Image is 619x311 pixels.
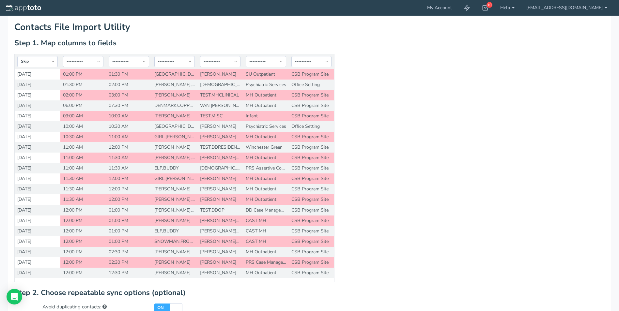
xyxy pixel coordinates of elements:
td: 1/2/2025 [15,80,60,90]
td: MH Outpatient [243,184,289,194]
td: 10:30 AM [60,132,106,142]
div: 10 [487,2,492,8]
td: 1/2/2025 [15,184,60,194]
td: Office Setting [289,80,334,90]
td: CSB Program Site [289,205,334,215]
td: LACY,ABBY [197,132,243,142]
td: 03:00 PM [106,90,152,100]
label: ON [157,305,164,310]
td: BRELAND,ROBERT [197,247,243,257]
td: 01:00 PM [106,215,152,226]
td: O'CONNOR,SHANNON [197,257,243,268]
td: Manning-NTST,Megan [197,236,243,247]
td: CSB Program Site [289,268,334,278]
td: CSB Program Site [289,153,334,163]
td: 10:00 AM [106,111,152,121]
td: 1/2/2025 [15,163,60,173]
td: 12:00 PM [60,226,106,236]
td: 10:30 AM [106,121,152,132]
td: SNOWMAN,FROSTY [152,236,197,247]
td: LACY,SAGE [152,194,197,205]
td: 11:00 AM [60,142,106,153]
td: CSB Program Site [289,236,334,247]
td: LACY,ABBY [197,268,243,278]
td: 1/2/2025 [15,205,60,215]
td: GIRL,BARBIE [152,132,197,142]
td: Infant [243,111,289,121]
td: 12:00 PM [106,173,152,184]
td: Manning-NTST,Megan [197,215,243,226]
td: MH Outpatient [243,90,289,100]
td: CSB Program Site [289,184,334,194]
h2: Step 1. Map columns to fields [14,39,605,47]
td: 12:00 PM [60,215,106,226]
td: 01:00 PM [106,205,152,215]
td: CSB Program Site [289,100,334,111]
td: LACY,ABBY [197,194,243,205]
td: ERISMAN,JENNIFER L [197,69,243,80]
td: 1/2/2025 [15,247,60,257]
td: KELCE,JASON [152,247,197,257]
td: MH Outpatient [243,194,289,205]
td: TEST,DDRESIDENTIAL [197,142,243,153]
td: 1/2/2025 [15,194,60,205]
td: 11:30 AM [106,153,152,163]
td: 1/2/2025 [15,236,60,247]
td: 02:30 PM [106,257,152,268]
td: 02:30 PM [106,247,152,257]
td: CAST MH [243,226,289,236]
td: 1/2/2025 [15,173,60,184]
td: 1/2/2025 [15,268,60,278]
td: CSB Program Site [289,173,334,184]
td: CSB Program Site [289,142,334,153]
td: 10:00 AM [60,121,106,132]
td: MH Outpatient [243,247,289,257]
div: Open Intercom Messenger [7,289,22,304]
td: CSB Program Site [289,132,334,142]
td: CSB Program Site [289,90,334,100]
td: DD Case Management [243,205,289,215]
td: CAST MH [243,215,289,226]
td: KELCE,JASON [152,268,197,278]
td: Manning-NTST,Megan [197,226,243,236]
td: JAY,BIG [152,153,197,163]
td: CATOLICO,MARIA A [197,163,243,173]
h2: Step 2. Choose repeatable sync options (optional) [14,289,341,297]
td: 12:00 PM [60,236,106,247]
td: 12:00 PM [60,257,106,268]
td: 1/2/2025 [15,90,60,100]
td: 01:00 PM [106,226,152,236]
td: 1/2/2025 [15,142,60,153]
td: AUSTRIA,VIENNA [152,121,197,132]
td: VAN DE RIET,KRISTEN G [197,100,243,111]
td: ELF,BUDDY [152,226,197,236]
td: 02:00 PM [106,80,152,90]
td: MANNING,ELI [152,215,197,226]
td: MH Outpatient [243,100,289,111]
td: BUTKER,HARRISON [152,142,197,153]
td: 1/2/2025 [15,215,60,226]
td: 1/2/2025 [15,69,60,80]
td: CSB Program Site [289,111,334,121]
td: 12:30 PM [106,268,152,278]
td: 01:00 PM [60,69,106,80]
td: Psychiatric Services [243,121,289,132]
td: CATOLICO,MARIA A [197,80,243,90]
td: 12:00 PM [60,205,106,215]
td: 11:30 AM [60,194,106,205]
td: 1/2/2025 [15,226,60,236]
td: TEST,MISC [197,111,243,121]
td: DENMARK,COPPENHAGEN [152,100,197,111]
td: MH Outpatient [243,132,289,142]
td: TEST,DDOP [197,205,243,215]
td: LACY,ABBY [197,184,243,194]
td: Manning-NTST,Megan [197,153,243,163]
td: PRS Assertive Community Treatment [243,163,289,173]
td: RODGERS,AARON [152,257,197,268]
td: CSB Program Site [289,194,334,205]
td: 12:00 PM [60,247,106,257]
td: Psychiatric Services [243,80,289,90]
td: PRS Case Management [243,257,289,268]
td: SCOTT,JILL LAYNE MRS [152,80,197,90]
td: MH Outpatient [243,173,289,184]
